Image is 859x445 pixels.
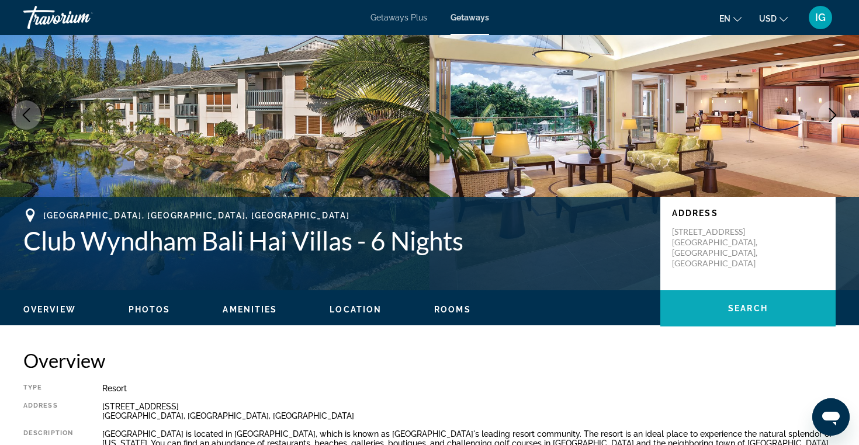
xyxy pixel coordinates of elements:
span: IG [815,12,826,23]
span: Search [728,304,768,313]
button: Search [660,290,836,326]
iframe: Button to launch messaging window [812,398,850,436]
span: [GEOGRAPHIC_DATA], [GEOGRAPHIC_DATA], [GEOGRAPHIC_DATA] [43,211,349,220]
span: Overview [23,305,76,314]
h1: Club Wyndham Bali Hai Villas - 6 Nights [23,225,649,256]
h2: Overview [23,349,836,372]
button: User Menu [805,5,836,30]
a: Getaways [451,13,489,22]
div: [STREET_ADDRESS] [GEOGRAPHIC_DATA], [GEOGRAPHIC_DATA], [GEOGRAPHIC_DATA] [102,402,836,420]
button: Previous image [12,100,41,130]
span: Amenities [223,305,277,314]
a: Getaways Plus [370,13,427,22]
p: [STREET_ADDRESS] [GEOGRAPHIC_DATA], [GEOGRAPHIC_DATA], [GEOGRAPHIC_DATA] [672,227,766,269]
span: USD [759,14,777,23]
span: en [719,14,730,23]
div: Type [23,384,73,393]
a: Travorium [23,2,140,33]
span: Photos [129,305,171,314]
button: Amenities [223,304,277,315]
span: Location [330,305,382,314]
span: Rooms [434,305,471,314]
button: Photos [129,304,171,315]
button: Change currency [759,10,788,27]
button: Change language [719,10,742,27]
button: Location [330,304,382,315]
p: Address [672,208,824,218]
div: Address [23,402,73,420]
button: Rooms [434,304,471,315]
div: Resort [102,384,836,393]
button: Next image [818,100,847,130]
button: Overview [23,304,76,315]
